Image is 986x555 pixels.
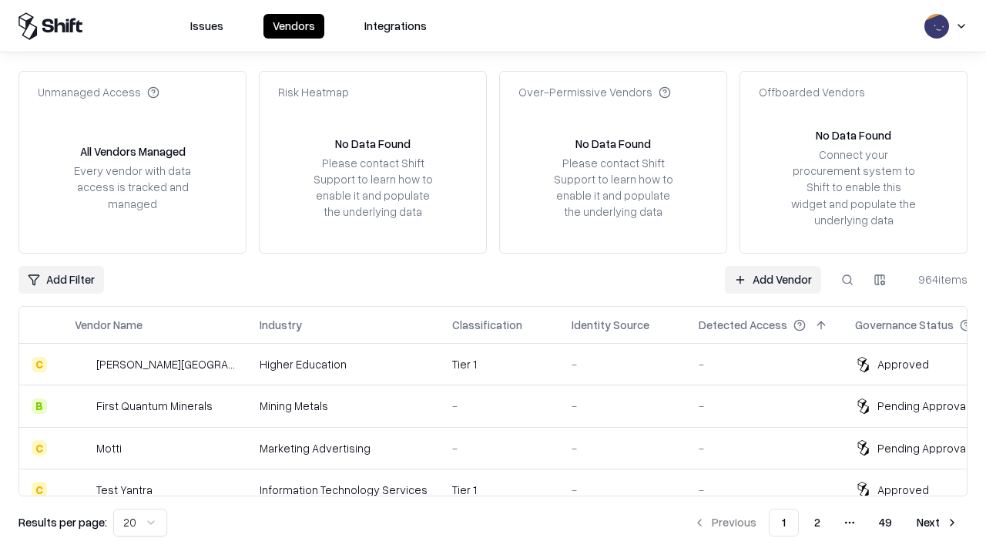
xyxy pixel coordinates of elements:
[699,398,830,414] div: -
[263,14,324,39] button: Vendors
[802,509,833,536] button: 2
[790,146,917,228] div: Connect your procurement system to Shift to enable this widget and populate the underlying data
[75,482,90,497] img: Test Yantra
[699,440,830,456] div: -
[684,509,968,536] nav: pagination
[906,271,968,288] div: 964 items
[699,482,830,498] div: -
[32,482,47,497] div: C
[867,509,904,536] button: 49
[855,317,954,333] div: Governance Status
[260,398,428,414] div: Mining Metals
[877,482,929,498] div: Approved
[38,84,159,100] div: Unmanaged Access
[96,356,235,372] div: [PERSON_NAME][GEOGRAPHIC_DATA]
[907,509,968,536] button: Next
[75,317,143,333] div: Vendor Name
[96,398,213,414] div: First Quantum Minerals
[75,440,90,456] img: Motti
[452,482,547,498] div: Tier 1
[260,482,428,498] div: Information Technology Services
[572,440,674,456] div: -
[18,266,104,294] button: Add Filter
[816,127,891,143] div: No Data Found
[452,398,547,414] div: -
[769,509,799,536] button: 1
[452,356,547,372] div: Tier 1
[452,317,522,333] div: Classification
[355,14,436,39] button: Integrations
[32,399,47,414] div: B
[335,136,411,152] div: No Data Found
[96,482,153,498] div: Test Yantra
[518,84,671,100] div: Over-Permissive Vendors
[260,440,428,456] div: Marketing Advertising
[549,155,677,220] div: Please contact Shift Support to learn how to enable it and populate the underlying data
[32,440,47,456] div: C
[699,356,830,372] div: -
[75,357,90,372] img: Reichman University
[181,14,233,39] button: Issues
[32,357,47,372] div: C
[877,356,929,372] div: Approved
[260,356,428,372] div: Higher Education
[309,155,437,220] div: Please contact Shift Support to learn how to enable it and populate the underlying data
[572,317,649,333] div: Identity Source
[572,398,674,414] div: -
[725,266,821,294] a: Add Vendor
[75,399,90,414] img: First Quantum Minerals
[877,440,968,456] div: Pending Approval
[759,84,865,100] div: Offboarded Vendors
[96,440,122,456] div: Motti
[69,163,196,211] div: Every vendor with data access is tracked and managed
[877,398,968,414] div: Pending Approval
[278,84,349,100] div: Risk Heatmap
[260,317,302,333] div: Industry
[80,143,186,160] div: All Vendors Managed
[452,440,547,456] div: -
[572,482,674,498] div: -
[18,514,107,530] p: Results per page:
[575,136,651,152] div: No Data Found
[699,317,787,333] div: Detected Access
[572,356,674,372] div: -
